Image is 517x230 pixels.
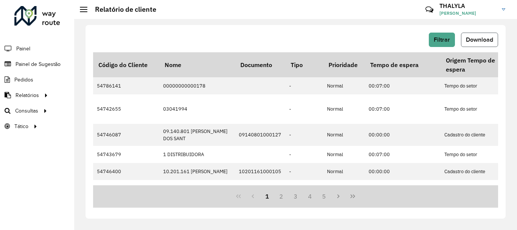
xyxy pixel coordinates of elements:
[365,163,441,180] td: 00:00:00
[439,2,496,9] h3: THALYLA
[441,163,516,180] td: Cadastro do cliente
[93,146,159,163] td: 54743679
[159,146,235,163] td: 1 DISTRIBUIDORA
[365,94,441,124] td: 00:07:00
[285,163,323,180] td: -
[159,163,235,180] td: 10.201.161 [PERSON_NAME]
[87,5,156,14] h2: Relatório de cliente
[421,2,438,18] a: Contato Rápido
[285,94,323,124] td: -
[159,180,235,202] td: 1052
[93,77,159,94] td: 54786141
[159,77,235,94] td: 00000000000178
[159,124,235,146] td: 09.140.801 [PERSON_NAME] DOS SANT
[323,163,365,180] td: Normal
[441,94,516,124] td: Tempo do setor
[16,60,61,68] span: Painel de Sugestão
[235,52,285,77] th: Documento
[260,189,274,203] button: 1
[323,52,365,77] th: Prioridade
[323,146,365,163] td: Normal
[285,180,323,202] td: -
[93,163,159,180] td: 54746400
[323,77,365,94] td: Normal
[323,180,365,202] td: Normal
[323,94,365,124] td: Normal
[461,33,498,47] button: Download
[93,52,159,77] th: Código do Cliente
[288,189,303,203] button: 3
[159,94,235,124] td: 03041994
[93,94,159,124] td: 54742655
[14,122,28,130] span: Tático
[365,52,441,77] th: Tempo de espera
[434,36,450,43] span: Filtrar
[93,180,159,202] td: 54743014
[365,146,441,163] td: 00:07:00
[365,180,441,202] td: 00:00:00
[323,124,365,146] td: Normal
[441,180,516,202] td: Cadastro do cliente
[159,52,235,77] th: Nome
[93,124,159,146] td: 54746087
[441,124,516,146] td: Cadastro do cliente
[16,45,30,53] span: Painel
[235,124,285,146] td: 09140801000127
[346,189,360,203] button: Last Page
[441,52,516,77] th: Origem Tempo de espera
[285,52,323,77] th: Tipo
[441,77,516,94] td: Tempo do setor
[466,36,493,43] span: Download
[14,76,33,84] span: Pedidos
[285,124,323,146] td: -
[274,189,288,203] button: 2
[331,189,346,203] button: Next Page
[441,146,516,163] td: Tempo do setor
[303,189,317,203] button: 4
[15,107,38,115] span: Consultas
[365,124,441,146] td: 00:00:00
[16,91,39,99] span: Relatórios
[365,77,441,94] td: 00:07:00
[317,189,332,203] button: 5
[439,10,496,17] span: [PERSON_NAME]
[235,163,285,180] td: 10201161000105
[285,146,323,163] td: -
[429,33,455,47] button: Filtrar
[285,77,323,94] td: -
